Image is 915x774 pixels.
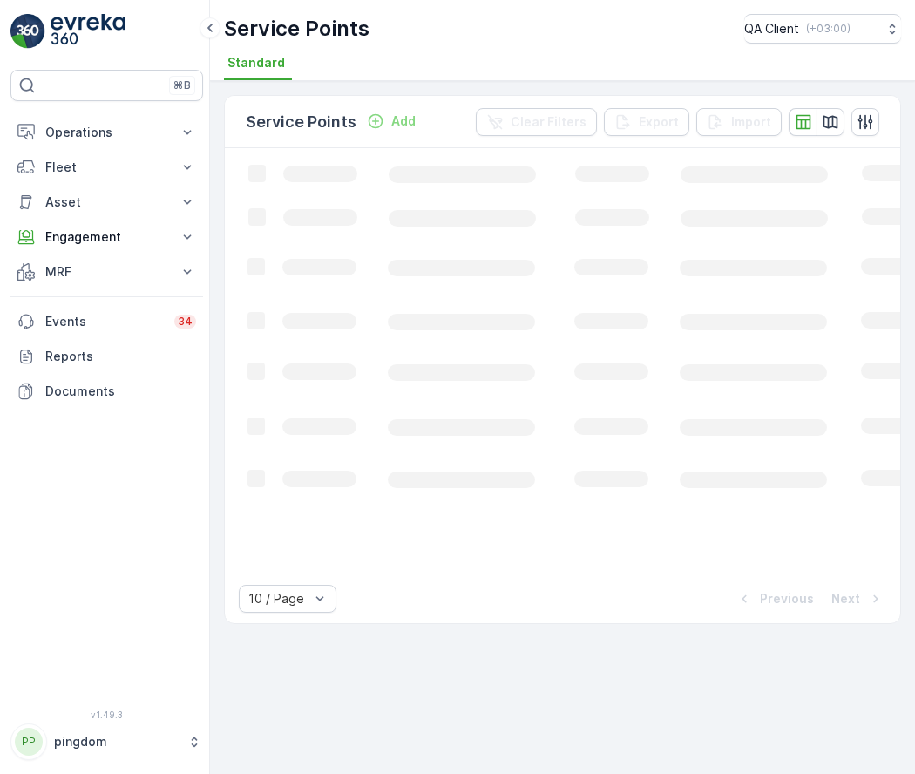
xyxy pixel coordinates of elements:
p: MRF [45,263,168,281]
p: Next [831,590,860,608]
img: logo [10,14,45,49]
p: Import [731,113,771,131]
p: Service Points [224,15,369,43]
p: Engagement [45,228,168,246]
span: Standard [227,54,285,71]
a: Documents [10,374,203,409]
p: Previous [760,590,814,608]
p: Fleet [45,159,168,176]
a: Reports [10,339,203,374]
button: Engagement [10,220,203,255]
button: PPpingdom [10,723,203,760]
button: Operations [10,115,203,150]
button: Add [360,111,423,132]
button: Next [830,588,886,609]
p: Asset [45,193,168,211]
p: Documents [45,383,196,400]
img: logo_light-DOdMpM7g.png [51,14,125,49]
p: Export [639,113,679,131]
div: PP [15,728,43,756]
a: Events34 [10,304,203,339]
p: Add [391,112,416,130]
span: v 1.49.3 [10,709,203,720]
button: MRF [10,255,203,289]
p: Clear Filters [511,113,586,131]
button: Clear Filters [476,108,597,136]
button: Asset [10,185,203,220]
button: Fleet [10,150,203,185]
p: pingdom [54,733,179,750]
button: Export [604,108,689,136]
button: QA Client(+03:00) [744,14,901,44]
p: Service Points [246,110,356,134]
p: Operations [45,124,168,141]
p: Events [45,313,164,330]
p: Reports [45,348,196,365]
button: Import [696,108,782,136]
button: Previous [734,588,816,609]
p: QA Client [744,20,799,37]
p: ( +03:00 ) [806,22,851,36]
p: 34 [178,315,193,329]
p: ⌘B [173,78,191,92]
